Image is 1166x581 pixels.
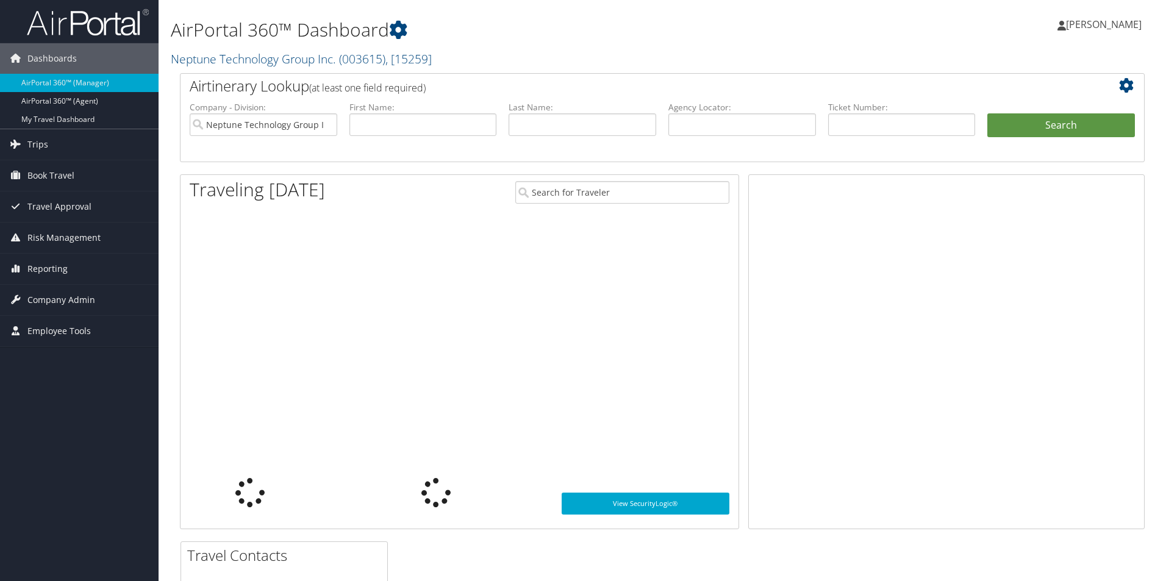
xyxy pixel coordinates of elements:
[987,113,1135,138] button: Search
[27,129,48,160] span: Trips
[27,254,68,284] span: Reporting
[27,43,77,74] span: Dashboards
[1057,6,1154,43] a: [PERSON_NAME]
[27,223,101,253] span: Risk Management
[27,8,149,37] img: airportal-logo.png
[509,101,656,113] label: Last Name:
[349,101,497,113] label: First Name:
[190,101,337,113] label: Company - Division:
[171,17,826,43] h1: AirPortal 360™ Dashboard
[190,177,325,202] h1: Traveling [DATE]
[385,51,432,67] span: , [ 15259 ]
[339,51,385,67] span: ( 003615 )
[1066,18,1142,31] span: [PERSON_NAME]
[187,545,387,566] h2: Travel Contacts
[828,101,976,113] label: Ticket Number:
[190,76,1054,96] h2: Airtinerary Lookup
[171,51,432,67] a: Neptune Technology Group Inc.
[309,81,426,94] span: (at least one field required)
[27,160,74,191] span: Book Travel
[27,285,95,315] span: Company Admin
[515,181,729,204] input: Search for Traveler
[27,191,91,222] span: Travel Approval
[27,316,91,346] span: Employee Tools
[668,101,816,113] label: Agency Locator:
[562,493,729,515] a: View SecurityLogic®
